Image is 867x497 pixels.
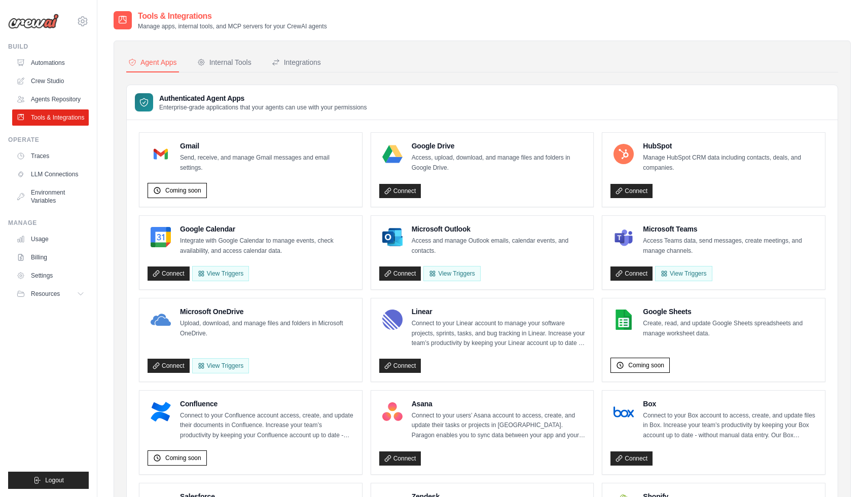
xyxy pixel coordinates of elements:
button: View Triggers [192,266,249,281]
img: Box Logo [613,402,634,422]
a: Connect [379,359,421,373]
button: Integrations [270,53,323,72]
a: Traces [12,148,89,164]
a: Agents Repository [12,91,89,107]
p: Access and manage Outlook emails, calendar events, and contacts. [412,236,586,256]
h4: Gmail [180,141,354,151]
a: Usage [12,231,89,247]
h4: Box [643,399,817,409]
h4: HubSpot [643,141,817,151]
button: Logout [8,472,89,489]
img: Microsoft Outlook Logo [382,227,403,247]
a: Crew Studio [12,73,89,89]
img: Confluence Logo [151,402,171,422]
a: Connect [379,266,421,281]
h2: Tools & Integrations [138,10,327,22]
h4: Google Sheets [643,307,817,317]
h4: Microsoft Teams [643,224,817,234]
p: Integrate with Google Calendar to manage events, check availability, and access calendar data. [180,236,354,256]
a: Connect [610,451,653,466]
img: Gmail Logo [151,144,171,164]
button: Agent Apps [126,53,179,72]
span: Coming soon [165,186,201,195]
: View Triggers [192,358,249,373]
p: Connect to your Box account to access, create, and update files in Box. Increase your team’s prod... [643,411,817,441]
a: Billing [12,249,89,265]
img: Asana Logo [382,402,403,422]
p: Upload, download, and manage files and folders in Microsoft OneDrive. [180,319,354,338]
h4: Google Calendar [180,224,354,234]
span: Coming soon [165,454,201,462]
a: Connect [379,451,421,466]
button: Resources [12,286,89,302]
span: Logout [45,476,64,484]
a: Settings [12,267,89,284]
a: Connect [148,266,190,281]
span: Resources [31,290,60,298]
p: Enterprise-grade applications that your agents can use with your permissions [159,103,367,111]
h4: Microsoft Outlook [412,224,586,234]
a: LLM Connections [12,166,89,182]
img: Microsoft Teams Logo [613,227,634,247]
p: Create, read, and update Google Sheets spreadsheets and manage worksheet data. [643,319,817,338]
: View Triggers [655,266,712,281]
div: Integrations [272,57,321,67]
p: Connect to your users’ Asana account to access, create, and update their tasks or projects in [GE... [412,411,586,441]
img: Linear Logo [382,310,403,330]
span: Coming soon [628,361,664,369]
a: Automations [12,55,89,71]
p: Access Teams data, send messages, create meetings, and manage channels. [643,236,817,256]
img: Logo [8,14,59,29]
div: Agent Apps [128,57,177,67]
a: Tools & Integrations [12,109,89,126]
img: Microsoft OneDrive Logo [151,310,171,330]
img: HubSpot Logo [613,144,634,164]
h3: Authenticated Agent Apps [159,93,367,103]
div: Manage [8,219,89,227]
p: Manage HubSpot CRM data including contacts, deals, and companies. [643,153,817,173]
p: Connect to your Confluence account access, create, and update their documents in Confluence. Incr... [180,411,354,441]
a: Connect [610,184,653,198]
h4: Microsoft OneDrive [180,307,354,317]
p: Connect to your Linear account to manage your software projects, sprints, tasks, and bug tracking... [412,319,586,349]
h4: Confluence [180,399,354,409]
div: Build [8,43,89,51]
img: Google Calendar Logo [151,227,171,247]
img: Google Sheets Logo [613,310,634,330]
p: Send, receive, and manage Gmail messages and email settings. [180,153,354,173]
h4: Google Drive [412,141,586,151]
a: Connect [610,266,653,281]
a: Connect [148,359,190,373]
h4: Linear [412,307,586,317]
p: Access, upload, download, and manage files and folders in Google Drive. [412,153,586,173]
: View Triggers [423,266,480,281]
p: Manage apps, internal tools, and MCP servers for your CrewAI agents [138,22,327,30]
div: Operate [8,136,89,144]
h4: Asana [412,399,586,409]
a: Connect [379,184,421,198]
button: Internal Tools [195,53,254,72]
div: Internal Tools [197,57,251,67]
a: Environment Variables [12,184,89,209]
img: Google Drive Logo [382,144,403,164]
